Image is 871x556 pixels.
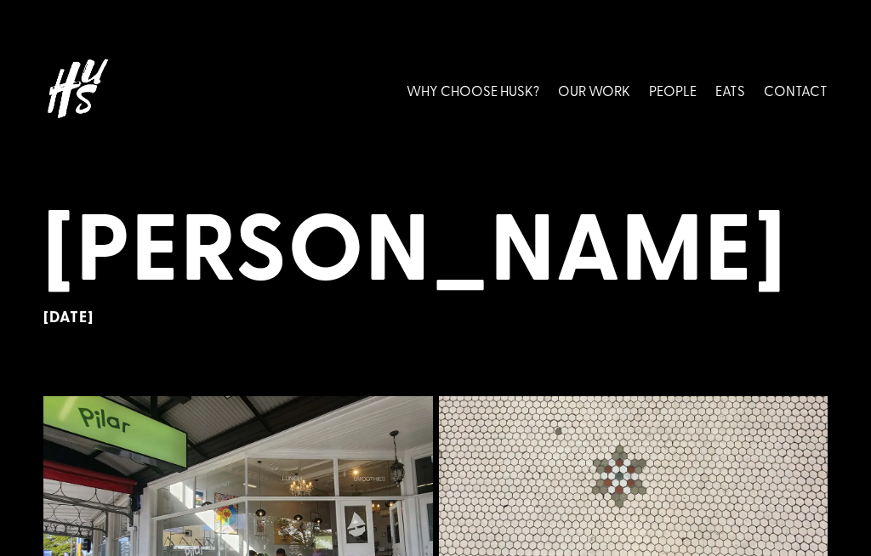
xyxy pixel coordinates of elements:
[715,52,745,128] a: EATS
[43,52,137,128] img: Husk logo
[43,187,828,308] h1: [PERSON_NAME]
[407,52,539,128] a: WHY CHOOSE HUSK?
[764,52,828,128] a: CONTACT
[558,52,630,128] a: OUR WORK
[43,308,828,326] h6: [DATE]
[649,52,697,128] a: PEOPLE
